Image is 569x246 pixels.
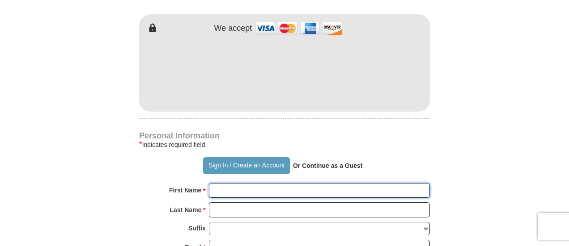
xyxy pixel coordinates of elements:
div: Indicates required field [139,139,430,150]
button: Sign In / Create an Account [203,157,289,174]
img: credit cards accepted [254,19,344,38]
h4: Personal Information [139,132,430,139]
h4: We accept [214,24,252,33]
strong: Or Continue as a Guest [293,162,363,169]
strong: Suffix [188,222,206,234]
strong: First Name [169,184,201,196]
strong: Last Name [170,204,202,216]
